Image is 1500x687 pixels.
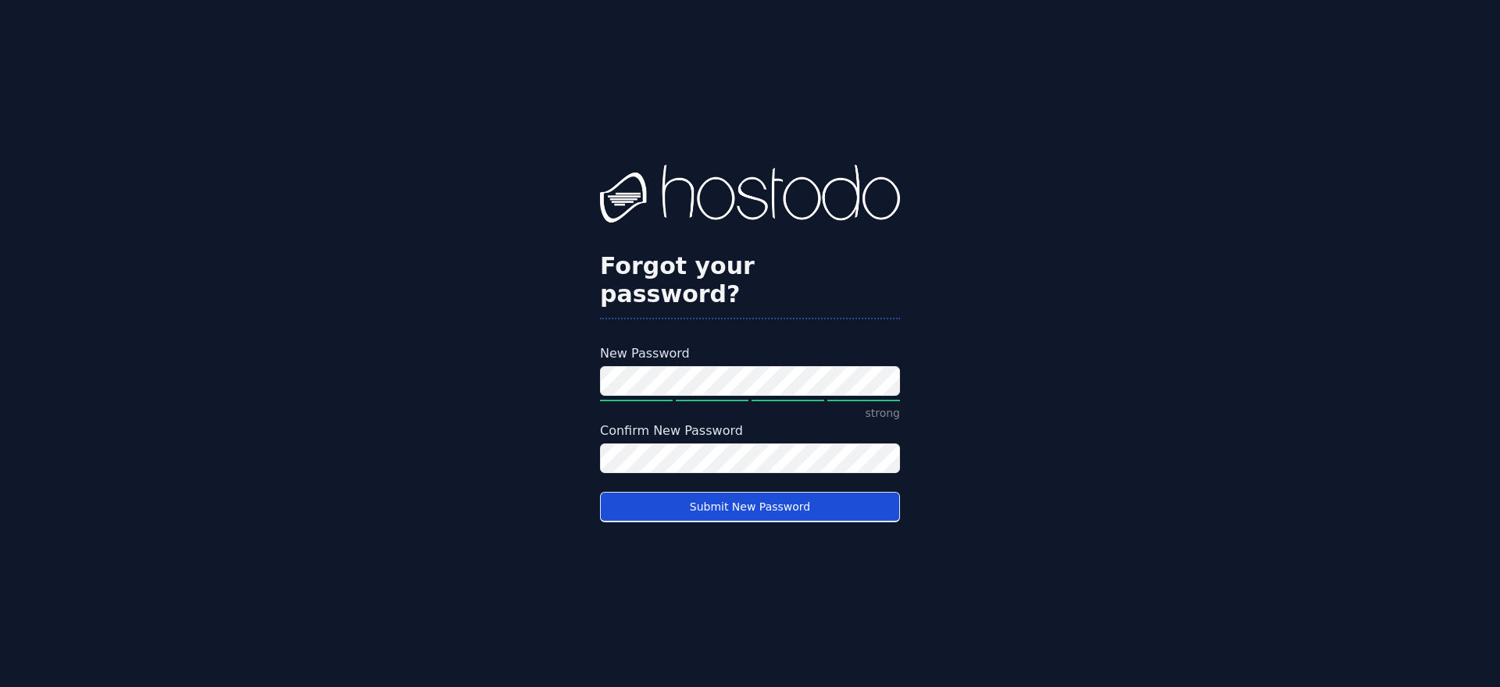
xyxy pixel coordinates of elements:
[600,492,900,522] button: Submit New Password
[600,252,900,308] h2: Forgot your password?
[600,344,900,363] label: New Password
[600,165,900,227] img: Hostodo
[600,405,900,422] p: strong
[600,422,900,440] label: Confirm New Password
